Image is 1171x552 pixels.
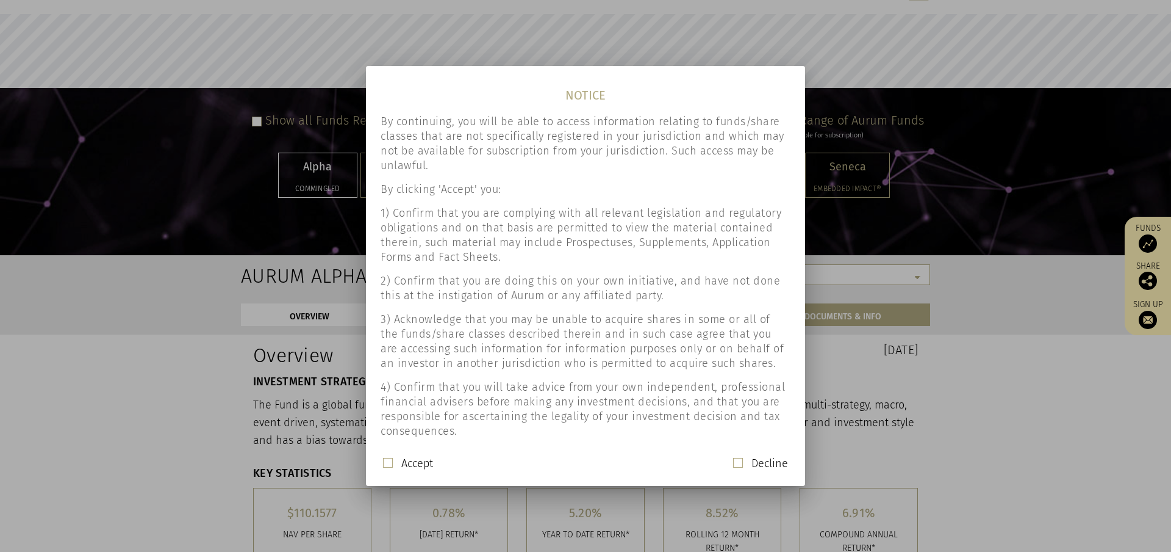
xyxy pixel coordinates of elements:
div: Share [1131,262,1165,290]
a: Funds [1131,223,1165,253]
p: 3) Acknowledge that you may be unable to acquire shares in some or all of the funds/share classes... [381,312,790,371]
img: Access Funds [1139,234,1157,253]
label: Decline [751,456,788,471]
h1: NOTICE [366,75,805,105]
p: 1) Confirm that you are complying with all relevant legislation and regulatory obligations and on... [381,206,790,264]
p: 4) Confirm that you will take advice from your own independent, professional financial advisers b... [381,380,790,438]
p: By continuing, you will be able to access information relating to funds/share classes that are no... [381,114,790,173]
label: Accept [401,456,433,471]
a: Sign up [1131,299,1165,329]
img: Share this post [1139,272,1157,290]
p: By clicking 'Accept' you: [381,182,790,197]
p: 2) Confirm that you are doing this on your own initiative, and have not done this at the instigat... [381,274,790,303]
img: Sign up to our newsletter [1139,311,1157,329]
